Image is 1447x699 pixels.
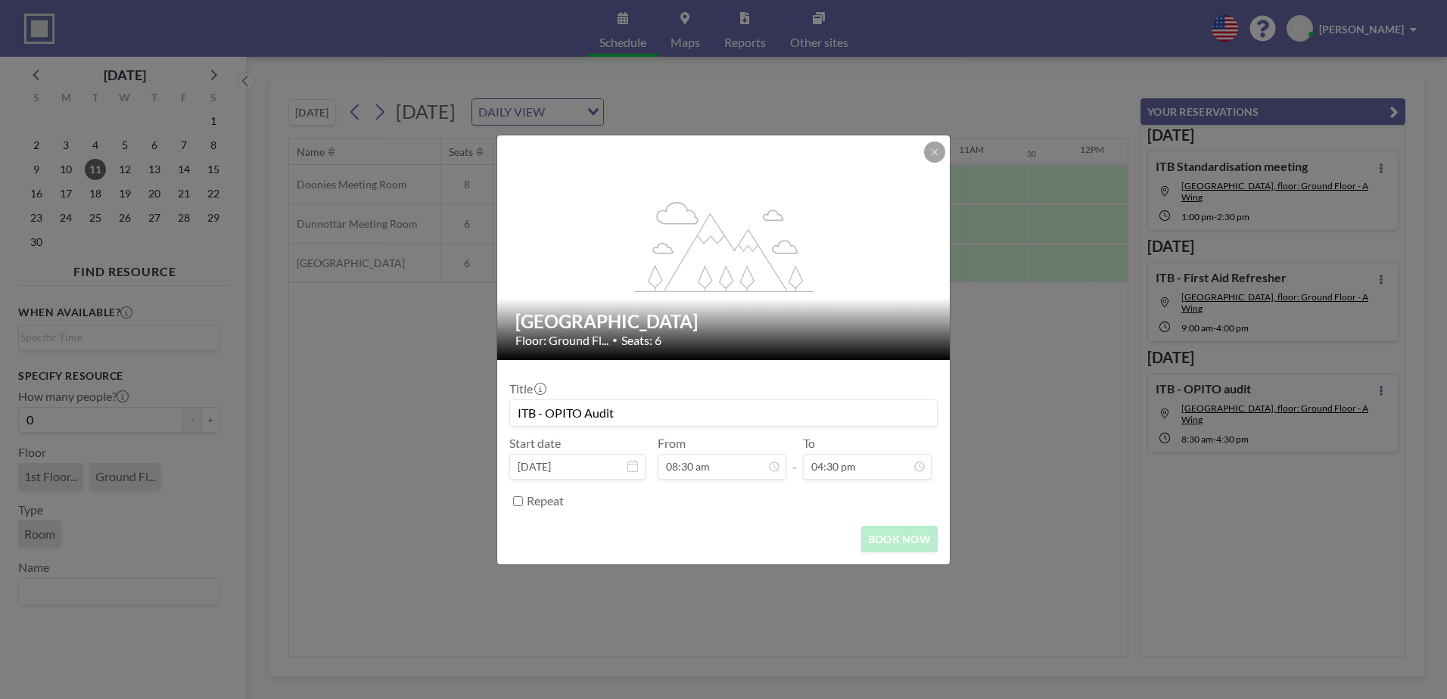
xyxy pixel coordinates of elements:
[515,333,608,348] span: Floor: Ground Fl...
[658,436,686,451] label: From
[509,436,561,451] label: Start date
[515,310,933,333] h2: [GEOGRAPHIC_DATA]
[803,436,815,451] label: To
[635,200,814,291] g: flex-grow: 1.2;
[612,334,618,346] span: •
[861,526,938,552] button: BOOK NOW
[527,493,564,508] label: Repeat
[621,333,661,348] span: Seats: 6
[510,400,937,426] input: Frances's reservation
[509,381,545,396] label: Title
[792,441,797,474] span: -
